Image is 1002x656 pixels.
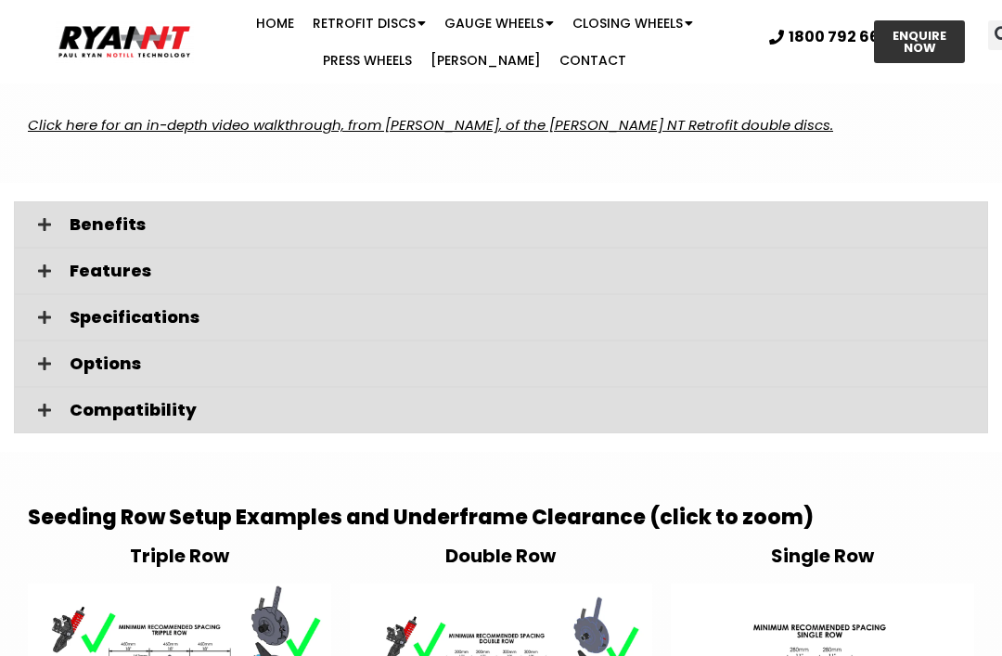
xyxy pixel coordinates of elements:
span: Options [70,355,973,372]
span: Compatibility [70,402,973,418]
a: Gauge Wheels [435,5,563,42]
a: Contact [550,42,636,79]
span: Features [70,263,973,279]
a: Closing Wheels [563,5,702,42]
img: Ryan NT logo [56,20,194,63]
span: ENQUIRE NOW [891,30,948,54]
span: Specifications [70,309,973,326]
span: 1800 792 668 [789,30,890,45]
a: [PERSON_NAME] [421,42,550,79]
a: 1800 792 668 [769,30,890,45]
a: Press Wheels [314,42,421,79]
h4: Double Row [350,547,653,565]
a: Retrofit Discs [303,5,435,42]
span: Benefits [70,216,973,233]
a: ENQUIRE NOW [874,20,965,63]
h2: Seeding Row Setup Examples and Underframe Clearance (click to zoom) [28,508,974,528]
a: Click here for an in-depth video walkthrough, from [PERSON_NAME], of the [PERSON_NAME] NT Retrofi... [28,115,833,135]
h4: Single Row [671,547,974,565]
h4: Triple Row [28,547,331,565]
nav: Menu [194,5,755,79]
a: Home [247,5,303,42]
